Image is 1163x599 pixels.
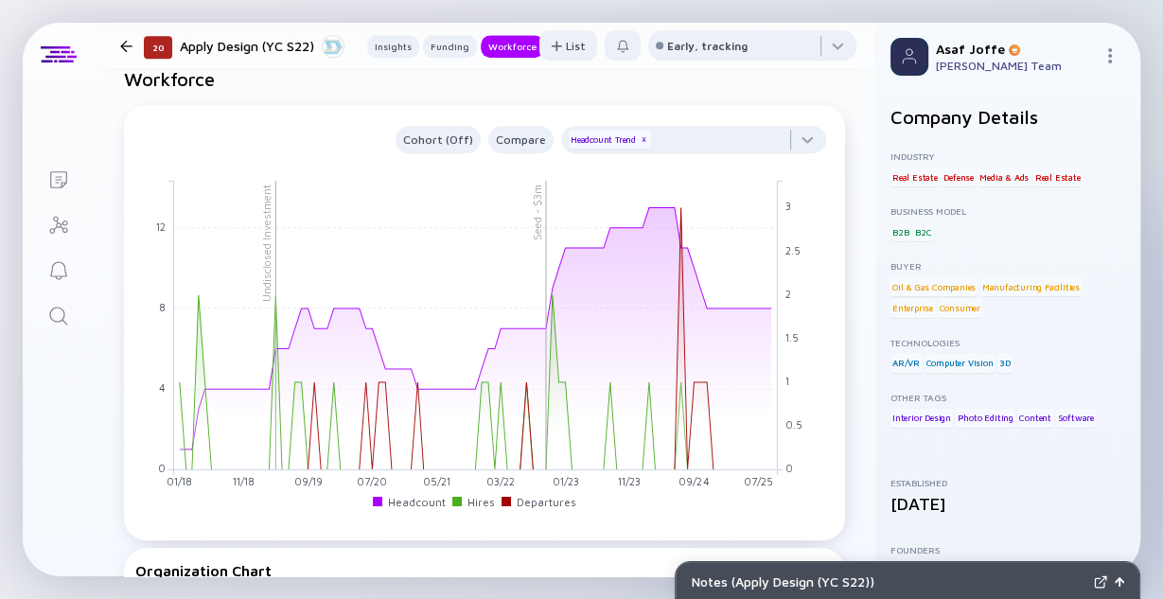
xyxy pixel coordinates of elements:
[396,129,481,150] div: Cohort (Off)
[1115,577,1124,587] img: Open Notes
[569,130,651,149] div: Headcount Trend
[618,475,641,487] tspan: 11/23
[785,200,791,212] tspan: 3
[942,167,976,186] div: Defense
[997,354,1013,373] div: 3D
[890,354,922,373] div: AR/VR
[167,475,192,487] tspan: 01/18
[481,35,544,58] button: Workforce
[691,573,1086,590] div: Notes ( Apply Design (YC S22) )
[667,39,748,53] div: Early, tracking
[423,475,450,487] tspan: 05/21
[785,243,801,255] tspan: 2.5
[638,134,649,146] div: x
[135,561,708,580] div: Organization Chart
[785,330,799,343] tspan: 1.5
[785,418,802,431] tspan: 0.5
[233,475,255,487] tspan: 11/18
[1033,167,1083,186] div: Real Estate
[890,277,978,296] div: Oil & Gas Companies
[539,30,597,61] button: List
[159,381,166,394] tspan: 4
[552,475,578,487] tspan: 01/23
[890,409,953,428] div: Interior Design
[978,167,1031,186] div: Media & Ads
[539,31,597,61] div: List
[357,475,387,487] tspan: 07/20
[1102,48,1118,63] img: Menu
[890,494,1125,514] div: [DATE]
[936,59,1095,73] div: [PERSON_NAME] Team
[925,354,996,373] div: Computer Vision
[423,35,477,58] button: Funding
[156,220,166,232] tspan: 12
[890,106,1125,128] h2: Company Details
[890,477,1125,488] div: Established
[159,300,166,312] tspan: 8
[481,37,544,56] div: Workforce
[980,277,1082,296] div: Manufacturing Facilities
[913,222,933,241] div: B2C
[158,462,166,474] tspan: 0
[396,126,481,153] button: Cohort (Off)
[293,475,322,487] tspan: 09/19
[890,392,1125,403] div: Other Tags
[956,409,1015,428] div: Photo Editing
[180,34,344,58] div: Apply Design (YC S22)
[23,201,94,246] a: Investor Map
[23,155,94,201] a: Lists
[23,291,94,337] a: Search
[890,167,940,186] div: Real Estate
[1094,575,1107,589] img: Expand Notes
[890,260,1125,272] div: Buyer
[890,222,910,241] div: B2B
[486,475,515,487] tspan: 03/22
[488,129,554,150] div: Compare
[890,38,928,76] img: Profile Picture
[785,375,789,387] tspan: 1
[124,68,845,90] h2: Workforce
[890,544,1125,555] div: Founders
[367,37,419,56] div: Insights
[744,475,773,487] tspan: 07/25
[785,287,791,299] tspan: 2
[890,150,1125,162] div: Industry
[785,462,793,474] tspan: 0
[938,299,982,318] div: Consumer
[1056,409,1096,428] div: Software
[488,126,554,153] button: Compare
[890,205,1125,217] div: Business Model
[423,37,477,56] div: Funding
[678,475,709,487] tspan: 09/24
[890,299,935,318] div: Enterprise
[23,246,94,291] a: Reminders
[890,337,1125,348] div: Technologies
[144,36,172,59] div: 20
[1017,409,1053,428] div: Content
[367,35,419,58] button: Insights
[936,41,1095,57] div: Asaf Joffe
